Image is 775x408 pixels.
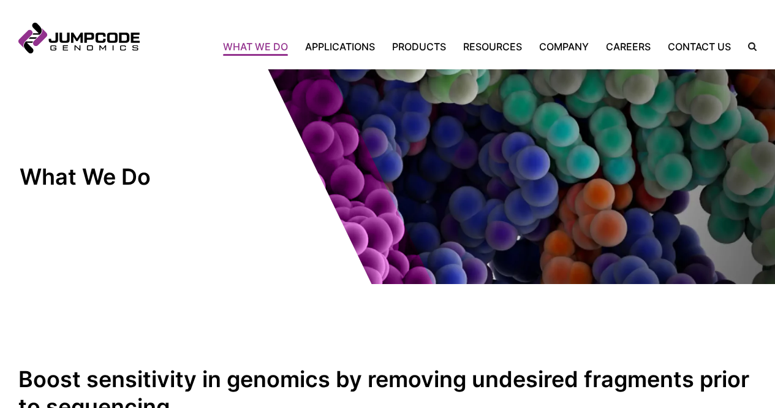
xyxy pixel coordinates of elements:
[455,39,531,54] a: Resources
[531,39,597,54] a: Company
[140,39,739,54] nav: Primary Navigation
[20,163,225,191] h1: What We Do
[297,39,384,54] a: Applications
[384,39,455,54] a: Products
[223,39,297,54] a: What We Do
[659,39,739,54] a: Contact Us
[739,42,757,51] label: Search the site.
[597,39,659,54] a: Careers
